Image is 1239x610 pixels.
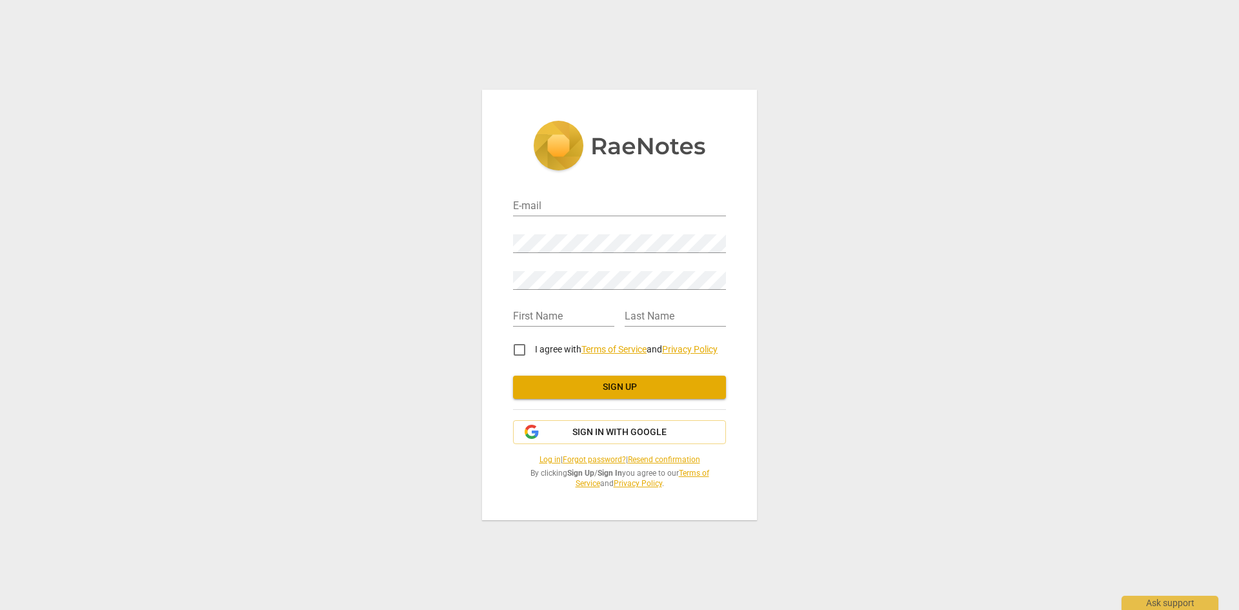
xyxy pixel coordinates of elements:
span: | | [513,454,726,465]
a: Terms of Service [581,344,647,354]
span: Sign up [523,381,716,394]
span: Sign in with Google [572,426,667,439]
a: Log in [539,455,561,464]
button: Sign up [513,376,726,399]
a: Resend confirmation [628,455,700,464]
a: Privacy Policy [614,479,662,488]
a: Privacy Policy [662,344,718,354]
span: I agree with and [535,344,718,354]
b: Sign In [598,469,622,478]
span: By clicking / you agree to our and . [513,468,726,489]
img: 5ac2273c67554f335776073100b6d88f.svg [533,121,706,174]
a: Forgot password? [563,455,626,464]
button: Sign in with Google [513,420,726,445]
div: Ask support [1122,596,1218,610]
b: Sign Up [567,469,594,478]
a: Terms of Service [576,469,709,489]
